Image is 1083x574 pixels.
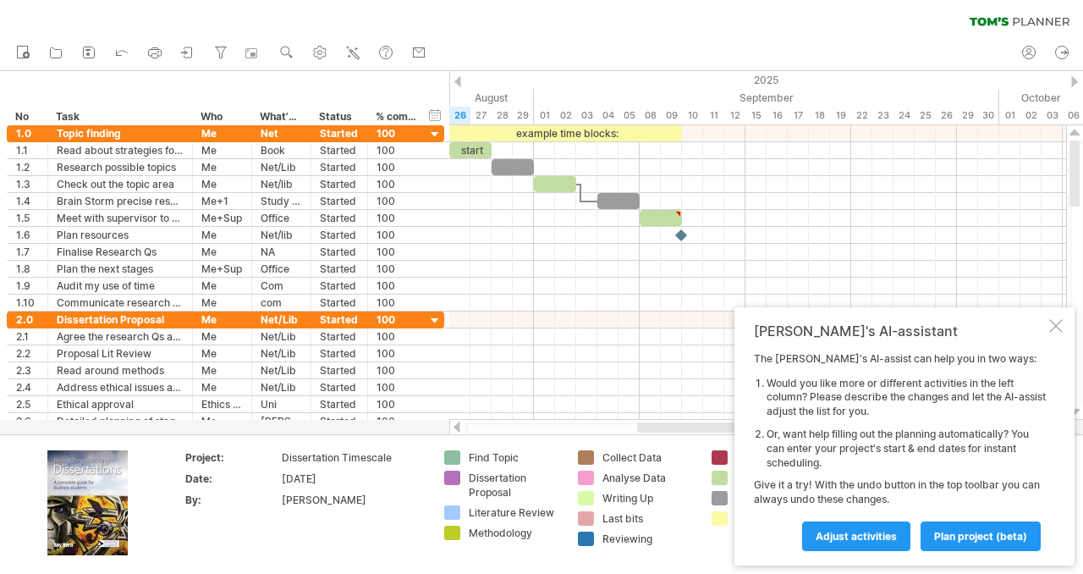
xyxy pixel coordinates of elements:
div: Tuesday, 23 September 2025 [872,107,893,124]
div: 1.9 [16,278,39,294]
div: Uni [261,396,302,412]
div: [DATE] [282,472,424,486]
div: Thursday, 25 September 2025 [915,107,936,124]
div: Friday, 19 September 2025 [830,107,851,124]
div: Started [320,413,359,429]
div: Communicate research Qs [57,295,184,311]
div: Thursday, 18 September 2025 [809,107,830,124]
div: start [449,142,492,158]
div: Plan resources [57,227,184,243]
div: 2.0 [16,312,39,328]
div: Agree the research Qs and scope [57,328,184,345]
div: Me [201,125,243,141]
div: Wednesday, 10 September 2025 [682,107,703,124]
div: Wednesday, 1 October 2025 [999,107,1020,124]
div: Started [320,244,359,260]
div: Finalise Research Qs [57,244,184,260]
div: Net/lib [261,176,302,192]
div: Who [201,108,242,125]
div: 1.7 [16,244,39,260]
div: 2.1 [16,328,39,345]
div: 1.8 [16,261,39,277]
div: Me+Sup [201,210,243,226]
div: 1.1 [16,142,39,158]
div: Friday, 29 August 2025 [513,107,534,124]
div: 100 [377,362,417,378]
div: Meet with supervisor to run Res Qs [57,210,184,226]
div: Thursday, 4 September 2025 [597,107,618,124]
div: 1.10 [16,295,39,311]
div: Me [201,142,243,158]
div: Me [201,413,243,429]
div: 100 [377,396,417,412]
div: Wednesday, 17 September 2025 [788,107,809,124]
div: [PERSON_NAME] [282,493,424,507]
div: Office [261,261,302,277]
div: Dissertation Proposal [57,312,184,328]
div: 100 [377,345,417,362]
div: Started [320,210,359,226]
div: com [261,295,302,311]
div: [PERSON_NAME]'s Pl [261,413,302,429]
div: Collect Data [602,450,695,465]
div: Net/Lib [261,362,302,378]
div: Tuesday, 16 September 2025 [767,107,788,124]
div: Friday, 26 September 2025 [936,107,957,124]
div: NA [261,244,302,260]
div: Started [320,328,359,345]
div: Research possible topics [57,159,184,175]
div: 2.2 [16,345,39,362]
div: Ethics Comm [201,396,243,412]
div: Net/lib [261,227,302,243]
div: Net/Lib [261,159,302,175]
div: Office [261,210,302,226]
div: Me [201,345,243,362]
div: 1.0 [16,125,39,141]
div: Audit my use of time [57,278,184,294]
div: 100 [377,176,417,192]
div: Net/Lib [261,312,302,328]
div: 2.5 [16,396,39,412]
div: example time blocks: [449,125,682,141]
div: Me [201,244,243,260]
div: Read around methods [57,362,184,378]
img: ae64b563-e3e0-416d-90a8-e32b171956a1.jpg [47,450,128,555]
div: Me [201,278,243,294]
div: Me [201,159,243,175]
li: Would you like more or different activities in the left column? Please describe the changes and l... [767,377,1046,419]
a: plan project (beta) [921,522,1041,551]
div: Started [320,142,359,158]
div: 1.2 [16,159,39,175]
div: Started [320,176,359,192]
div: Literature Review [469,505,561,520]
div: Friday, 5 September 2025 [618,107,640,124]
div: The [PERSON_NAME]'s AI-assist can help you in two ways: Give it a try! With the undo button in th... [754,352,1046,550]
div: Wednesday, 3 September 2025 [576,107,597,124]
div: 2.6 [16,413,39,429]
div: Detailed planning of stages [57,413,184,429]
a: Adjust activities [802,522,910,551]
li: Or, want help filling out the planning automatically? You can enter your project's start & end da... [767,428,1046,470]
div: Wednesday, 24 September 2025 [893,107,915,124]
span: Adjust activities [816,530,897,543]
div: 1.6 [16,227,39,243]
div: Net/Lib [261,328,302,345]
div: Dissertation Timescale [282,450,424,465]
div: 100 [377,312,417,328]
div: 100 [377,278,417,294]
div: Study Room [261,193,302,209]
div: By: [185,493,278,507]
div: Me [201,312,243,328]
div: Monday, 15 September 2025 [745,107,767,124]
div: Read about strategies for finding a topic [57,142,184,158]
div: Started [320,396,359,412]
div: Thursday, 28 August 2025 [492,107,513,124]
div: Project: [185,450,278,465]
div: Analyse Data [602,471,695,485]
div: Started [320,295,359,311]
div: 1.5 [16,210,39,226]
div: Dissertation Proposal [469,471,561,499]
div: Me [201,176,243,192]
div: 100 [377,227,417,243]
div: Started [320,159,359,175]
